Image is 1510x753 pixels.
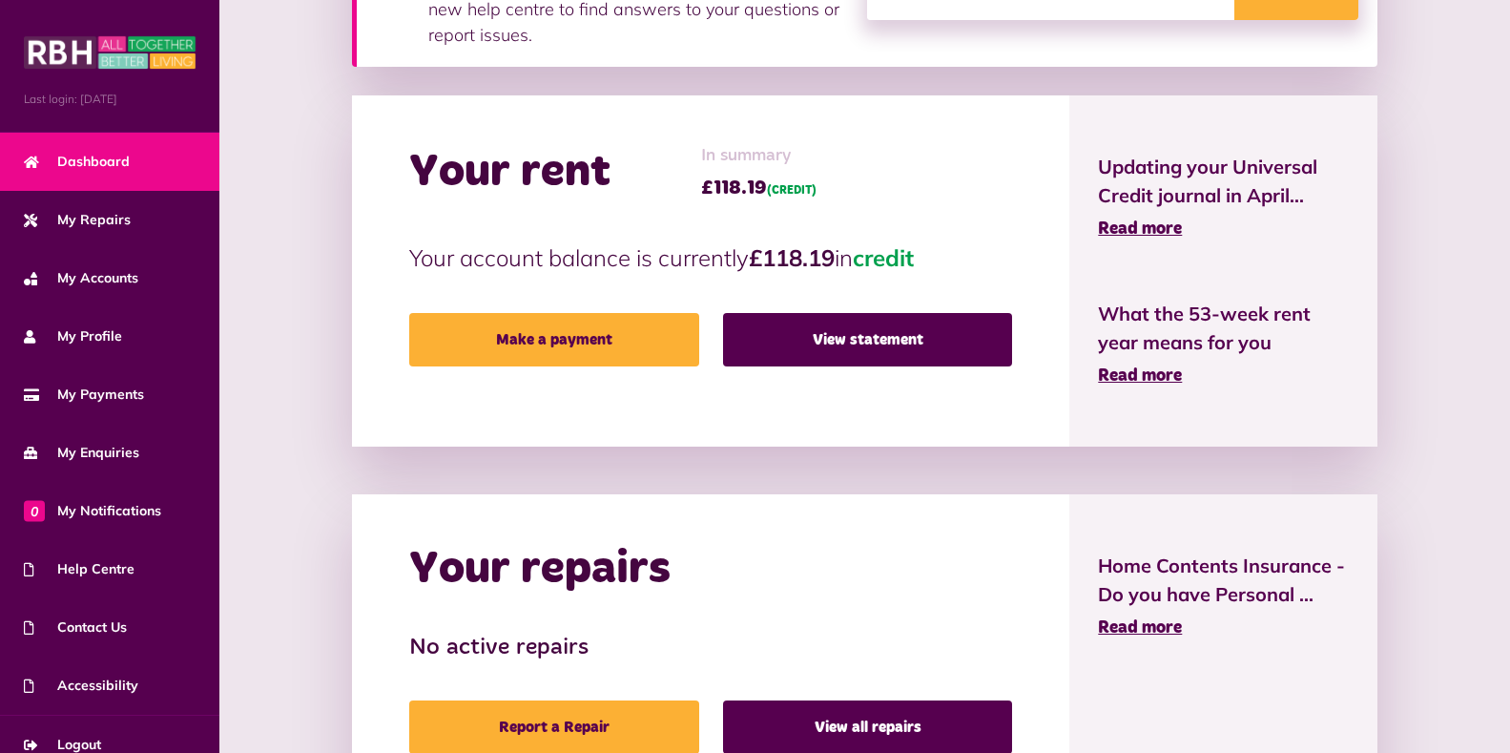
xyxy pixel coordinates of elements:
h2: Your repairs [409,542,671,597]
span: In summary [701,143,817,169]
p: Your account balance is currently in [409,241,1012,275]
h2: Your rent [409,145,610,200]
a: Make a payment [409,313,698,366]
a: What the 53-week rent year means for you Read more [1098,300,1348,389]
span: What the 53-week rent year means for you [1098,300,1348,357]
span: My Enquiries [24,443,139,463]
span: £118.19 [701,174,817,202]
span: My Profile [24,326,122,346]
span: Accessibility [24,676,138,696]
span: Dashboard [24,152,130,172]
span: My Notifications [24,501,161,521]
span: Contact Us [24,617,127,638]
span: Read more [1098,367,1182,385]
span: Last login: [DATE] [24,91,196,108]
a: Home Contents Insurance - Do you have Personal ... Read more [1098,552,1348,641]
h3: No active repairs [409,635,1012,662]
span: Updating your Universal Credit journal in April... [1098,153,1348,210]
span: My Accounts [24,268,138,288]
strong: £118.19 [749,243,835,272]
span: Help Centre [24,559,134,579]
span: My Payments [24,385,144,405]
span: Read more [1098,220,1182,238]
a: View statement [723,313,1012,366]
span: credit [853,243,914,272]
span: Read more [1098,619,1182,637]
img: MyRBH [24,33,196,72]
span: Home Contents Insurance - Do you have Personal ... [1098,552,1348,609]
span: My Repairs [24,210,131,230]
span: (CREDIT) [767,185,817,197]
a: Updating your Universal Credit journal in April... Read more [1098,153,1348,242]
span: 0 [24,500,45,521]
